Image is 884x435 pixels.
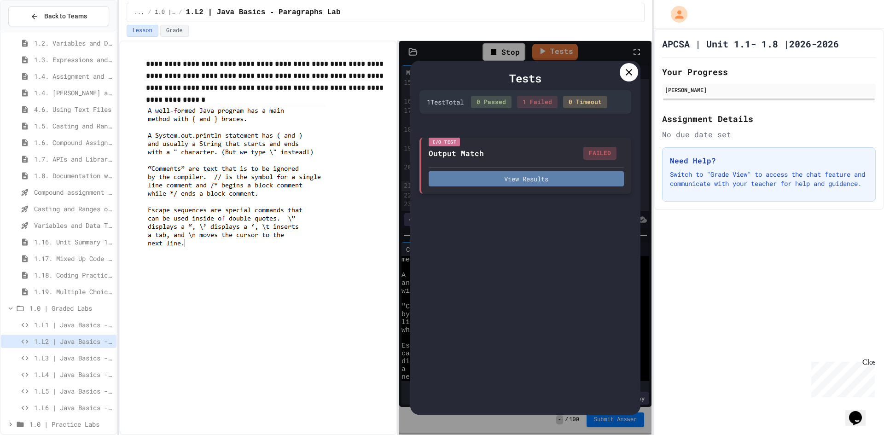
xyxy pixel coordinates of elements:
[148,9,151,16] span: /
[34,38,113,48] span: 1.2. Variables and Data Types
[34,138,113,147] span: 1.6. Compound Assignment Operators
[34,403,113,412] span: 1.L6 | Java Basics - Final Calculator Lab
[845,398,875,426] iframe: chat widget
[44,12,87,21] span: Back to Teams
[517,96,558,109] div: 1 Failed
[34,55,113,64] span: 1.3. Expressions and Output [New]
[670,170,868,188] p: Switch to "Grade View" to access the chat feature and communicate with your teacher for help and ...
[665,86,873,94] div: [PERSON_NAME]
[8,6,109,26] button: Back to Teams
[179,9,182,16] span: /
[186,7,340,18] span: 1.L2 | Java Basics - Paragraphs Lab
[419,70,631,87] div: Tests
[34,270,113,280] span: 1.18. Coding Practice 1a (1.1-1.6)
[563,96,607,109] div: 0 Timeout
[662,65,876,78] h2: Your Progress
[160,25,189,37] button: Grade
[662,112,876,125] h2: Assignment Details
[429,171,624,186] button: View Results
[429,148,484,159] div: Output Match
[34,370,113,379] span: 1.L4 | Java Basics - Rectangle Lab
[34,88,113,98] span: 1.4. [PERSON_NAME] and User Input
[34,187,113,197] span: Compound assignment operators - Quiz
[4,4,64,58] div: Chat with us now!Close
[155,9,175,16] span: 1.0 | Graded Labs
[34,320,113,330] span: 1.L1 | Java Basics - Fish Lab
[34,336,113,346] span: 1.L2 | Java Basics - Paragraphs Lab
[134,9,145,16] span: ...
[34,353,113,363] span: 1.L3 | Java Basics - Printing Code Lab
[429,138,460,146] div: I/O Test
[34,121,113,131] span: 1.5. Casting and Ranges of Values
[661,4,690,25] div: My Account
[29,303,113,313] span: 1.0 | Graded Labs
[34,254,113,263] span: 1.17. Mixed Up Code Practice 1.1-1.6
[34,237,113,247] span: 1.16. Unit Summary 1a (1.1-1.6)
[29,419,113,429] span: 1.0 | Practice Labs
[34,154,113,164] span: 1.7. APIs and Libraries
[662,129,876,140] div: No due date set
[127,25,158,37] button: Lesson
[34,220,113,230] span: Variables and Data Types - Quiz
[808,358,875,397] iframe: chat widget
[34,171,113,180] span: 1.8. Documentation with Comments and Preconditions
[662,37,839,50] h1: APCSA | Unit 1.1- 1.8 |2026-2026
[34,204,113,214] span: Casting and Ranges of variables - Quiz
[34,71,113,81] span: 1.4. Assignment and Input
[427,97,464,107] div: 1 Test Total
[34,287,113,296] span: 1.19. Multiple Choice Exercises for Unit 1a (1.1-1.6)
[471,96,512,109] div: 0 Passed
[583,147,616,160] div: FAILED
[34,386,113,396] span: 1.L5 | Java Basics - Mixed Number Lab
[670,155,868,166] h3: Need Help?
[34,104,113,114] span: 4.6. Using Text Files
